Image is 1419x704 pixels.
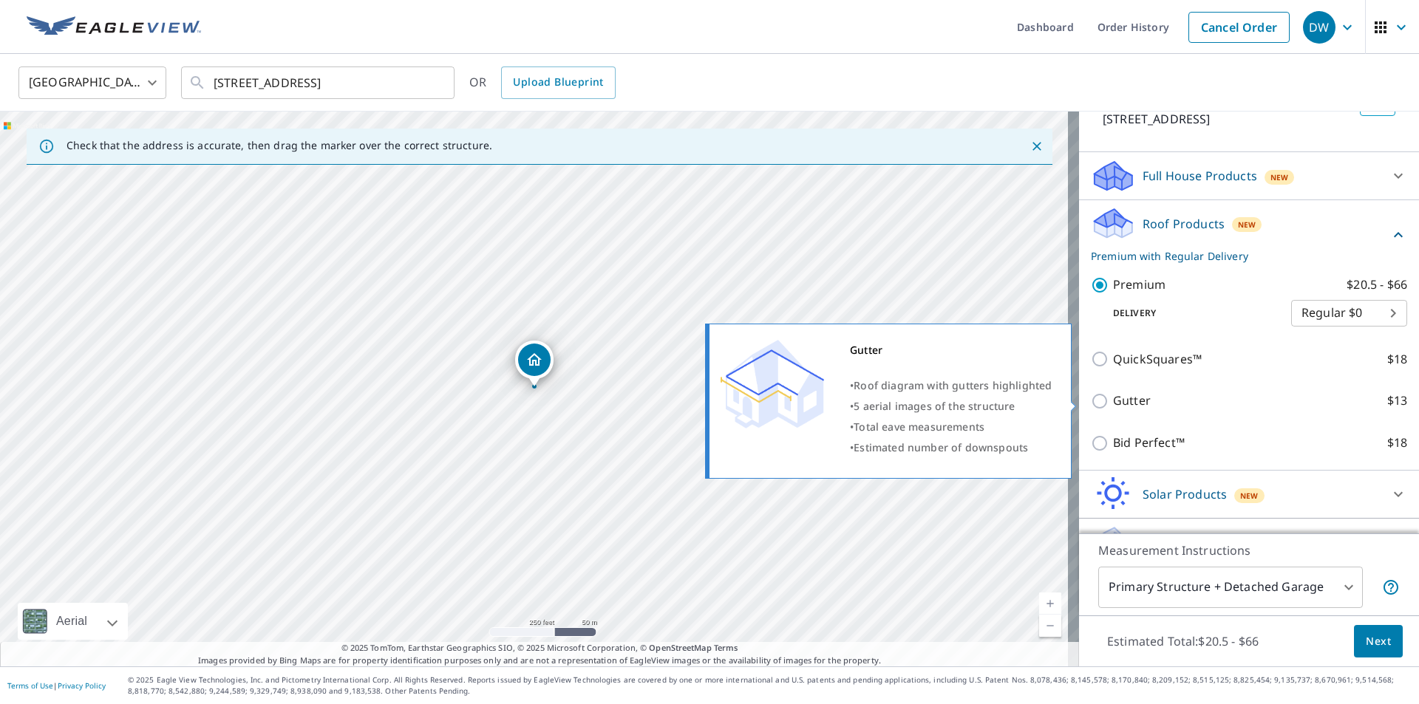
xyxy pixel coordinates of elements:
a: Terms [714,642,738,653]
div: Solar ProductsNew [1091,476,1407,512]
div: • [850,375,1052,396]
div: Gutter [850,340,1052,360]
div: Regular $0 [1291,293,1407,334]
p: Premium [1113,276,1166,294]
p: $18 [1387,350,1407,369]
p: Bid Perfect™ [1113,434,1185,452]
span: Your report will include the primary structure and a detached garage if one exists. [1382,578,1400,596]
div: Full House ProductsNew [1091,158,1407,194]
p: Premium with Regular Delivery [1091,248,1389,264]
div: DW [1303,11,1335,44]
span: 5 aerial images of the structure [854,399,1015,413]
span: Next [1366,632,1391,651]
a: Privacy Policy [58,680,106,691]
div: • [850,396,1052,417]
img: EV Logo [27,16,201,38]
p: Measurement Instructions [1098,541,1400,559]
div: Roof ProductsNewPremium with Regular Delivery [1091,206,1407,264]
p: Full House Products [1143,167,1257,185]
img: Premium [721,340,824,428]
div: Aerial [18,603,128,640]
p: Check that the address is accurate, then drag the marker over the correct structure. [67,139,492,152]
a: OpenStreetMap [649,642,711,653]
div: [GEOGRAPHIC_DATA] [18,62,166,103]
span: New [1240,490,1259,502]
button: Close [1027,137,1047,156]
div: • [850,417,1052,437]
p: Gutter [1113,392,1151,410]
span: New [1270,171,1289,183]
p: [STREET_ADDRESS] [1103,110,1354,128]
a: Upload Blueprint [501,66,615,99]
div: Walls ProductsNew [1091,524,1407,560]
div: • [850,437,1052,458]
p: Delivery [1091,307,1291,320]
div: Primary Structure + Detached Garage [1098,567,1363,608]
p: QuickSquares™ [1113,350,1202,369]
span: New [1238,219,1256,230]
span: Upload Blueprint [513,73,603,92]
a: Current Level 17, Zoom In [1039,592,1061,615]
p: © 2025 Eagle View Technologies, Inc. and Pictometry International Corp. All Rights Reserved. Repo... [128,674,1412,697]
span: Total eave measurements [854,420,984,434]
input: Search by address or latitude-longitude [214,62,424,103]
a: Cancel Order [1188,12,1290,43]
p: $20.5 - $66 [1347,276,1407,294]
span: © 2025 TomTom, Earthstar Geographics SIO, © 2025 Microsoft Corporation, © [341,642,738,655]
span: Estimated number of downspouts [854,440,1028,454]
div: OR [469,66,616,99]
p: Roof Products [1143,215,1225,233]
p: $18 [1387,434,1407,452]
span: Roof diagram with gutters highlighted [854,378,1052,392]
button: Next [1354,625,1403,658]
a: Terms of Use [7,680,53,691]
p: $13 [1387,392,1407,410]
div: Dropped pin, building 1, Residential property, 20927 Hunters Rdg Northville, MI 48167 [515,341,554,386]
p: Solar Products [1143,485,1227,503]
p: | [7,681,106,690]
div: Aerial [52,603,92,640]
a: Current Level 17, Zoom Out [1039,615,1061,637]
p: Estimated Total: $20.5 - $66 [1095,625,1270,657]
